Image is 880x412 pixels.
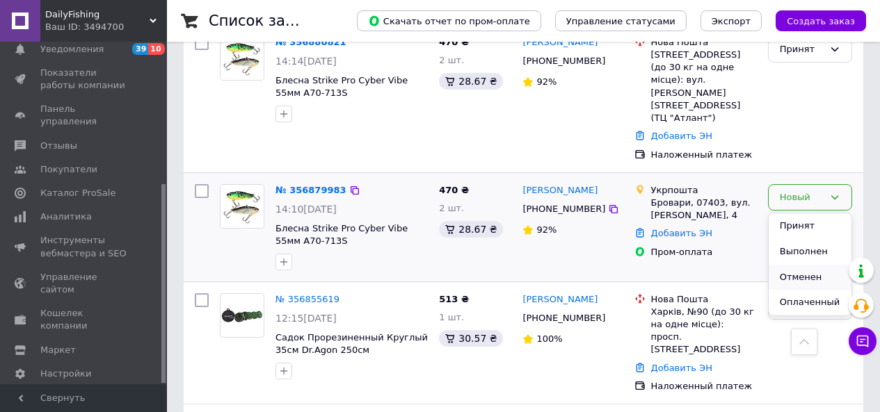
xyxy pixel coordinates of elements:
[40,211,92,223] span: Аналитика
[221,185,264,228] img: Фото товару
[275,37,346,47] a: № 356880821
[651,246,757,258] div: Пром-оплата
[275,223,408,247] a: Блесна Strike Pro Cyber Vibe 55мм A70-713S
[769,265,851,290] li: Отменен
[536,224,557,235] span: 92%
[769,213,851,239] li: Принят
[40,140,77,152] span: Отзывы
[536,333,562,344] span: 100%
[651,228,712,238] a: Добавить ЭН
[651,49,757,124] div: [STREET_ADDRESS] (до 30 кг на одне місце): вул. [PERSON_NAME][STREET_ADDRESS] (ТЦ "Атлант")
[439,73,502,90] div: 28.67 ₴
[275,294,339,304] a: № 356855619
[520,309,608,327] div: [PHONE_NUMBER]
[439,221,502,238] div: 28.67 ₴
[220,184,264,229] a: Фото товару
[536,76,557,87] span: 92%
[651,131,712,141] a: Добавить ЭН
[651,149,757,161] div: Наложенный платеж
[221,37,264,80] img: Фото товару
[776,10,866,31] button: Создать заказ
[40,103,129,128] span: Панель управления
[368,15,530,27] span: Скачать отчет по пром-оплате
[701,10,762,31] button: Экспорт
[40,187,115,199] span: Каталог ProSale
[40,67,129,92] span: Показатели работы компании
[555,10,687,31] button: Управление статусами
[40,344,76,356] span: Маркет
[769,239,851,265] li: Выполнен
[651,197,757,222] div: Бровари, 07403, вул. [PERSON_NAME], 4
[221,299,264,331] img: Фото товару
[439,37,469,47] span: 470 ₴
[769,290,851,315] li: Оплаченный
[40,163,97,176] span: Покупатели
[780,190,824,205] div: Новый
[220,293,264,338] a: Фото товару
[439,312,464,322] span: 1 шт.
[40,307,129,332] span: Кошелек компании
[439,185,469,195] span: 470 ₴
[439,294,469,304] span: 513 ₴
[520,52,608,70] div: [PHONE_NUMBER]
[787,16,855,26] span: Создать заказ
[651,363,712,373] a: Добавить ЭН
[40,368,91,380] span: Настройки
[40,234,129,259] span: Инструменты вебмастера и SEO
[522,293,598,306] a: [PERSON_NAME]
[439,55,464,65] span: 2 шт.
[849,327,877,355] button: Чат с покупателем
[762,15,866,26] a: Создать заказ
[275,56,337,67] span: 14:14[DATE]
[651,380,757,393] div: Наложенный платеж
[40,43,104,56] span: Уведомления
[275,313,337,324] span: 12:15[DATE]
[712,16,751,26] span: Экспорт
[651,36,757,49] div: Нова Пошта
[45,21,167,33] div: Ваш ID: 3494700
[132,43,148,55] span: 39
[520,200,608,218] div: [PHONE_NUMBER]
[566,16,675,26] span: Управление статусами
[275,204,337,215] span: 14:10[DATE]
[275,185,346,195] a: № 356879983
[651,184,757,197] div: Укрпошта
[45,8,150,21] span: DailyFishing
[275,332,428,356] a: Садок Прорезиненный Круглый 35см Dr.Agon 250см
[209,13,328,29] h1: Список заказов
[220,36,264,81] a: Фото товару
[439,330,502,347] div: 30.57 ₴
[522,184,598,197] a: [PERSON_NAME]
[439,203,464,213] span: 2 шт.
[780,42,824,57] div: Принят
[40,271,129,296] span: Управление сайтом
[522,36,598,49] a: [PERSON_NAME]
[651,306,757,356] div: Харків, №90 (до 30 кг на одне місце): просп. [STREET_ADDRESS]
[275,75,408,99] a: Блесна Strike Pro Cyber Vibe 55мм A70-713S
[651,293,757,306] div: Нова Пошта
[148,43,164,55] span: 10
[357,10,541,31] button: Скачать отчет по пром-оплате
